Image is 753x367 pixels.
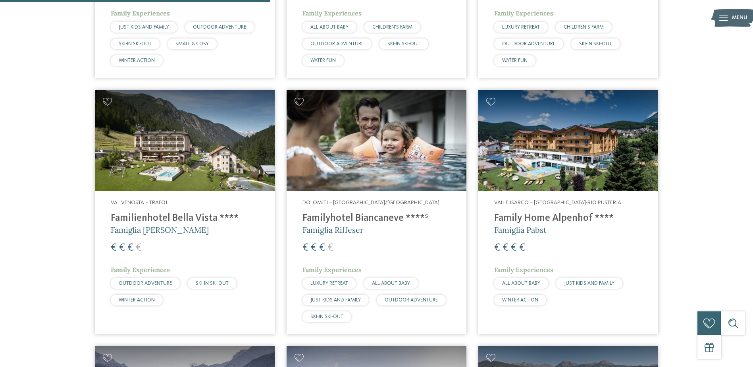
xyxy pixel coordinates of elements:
span: SKI-IN SKI-OUT [119,41,152,46]
span: JUST KIDS AND FAMILY [119,25,169,30]
span: Famiglia Riffeser [302,225,364,235]
span: OUTDOOR ADVENTURE [502,41,555,46]
span: € [503,243,508,253]
span: Val Venosta – Trafoi [111,200,167,205]
span: ALL ABOUT BABY [502,281,540,286]
span: WATER FUN [502,58,528,63]
a: Cercate un hotel per famiglie? Qui troverete solo i migliori! Val Venosta – Trafoi Familienhotel ... [95,90,275,334]
span: € [127,243,133,253]
a: Cercate un hotel per famiglie? Qui troverete solo i migliori! Valle Isarco – [GEOGRAPHIC_DATA]-Ri... [478,90,658,334]
img: Cercate un hotel per famiglie? Qui troverete solo i migliori! [287,90,466,191]
img: Cercate un hotel per famiglie? Qui troverete solo i migliori! [95,90,275,191]
span: € [302,243,308,253]
span: WINTER ACTION [119,58,155,63]
span: SKI-IN SKI-OUT [387,41,420,46]
span: SKI-IN SKI-OUT [310,314,343,319]
span: Family Experiences [494,266,553,274]
span: € [519,243,525,253]
span: Family Experiences [302,266,362,274]
span: € [136,243,142,253]
span: SMALL & COSY [175,41,209,46]
span: JUST KIDS AND FAMILY [564,281,614,286]
span: Famiglia [PERSON_NAME] [111,225,209,235]
span: CHILDREN’S FARM [372,25,412,30]
span: JUST KIDS AND FAMILY [310,297,361,303]
span: € [319,243,325,253]
h4: Familienhotel Bella Vista **** [111,212,259,224]
span: € [494,243,500,253]
span: OUTDOOR ADVENTURE [193,25,246,30]
span: € [111,243,117,253]
span: LUXURY RETREAT [502,25,540,30]
span: WATER FUN [310,58,336,63]
span: SKI-IN SKI-OUT [579,41,612,46]
span: ALL ABOUT BABY [372,281,410,286]
span: Family Experiences [111,266,170,274]
span: OUTDOOR ADVENTURE [385,297,438,303]
span: WINTER ACTION [502,297,538,303]
span: SKI-IN SKI-OUT [196,281,229,286]
span: Valle Isarco – [GEOGRAPHIC_DATA]-Rio Pusteria [494,200,621,205]
span: € [327,243,333,253]
span: € [119,243,125,253]
a: Cercate un hotel per famiglie? Qui troverete solo i migliori! Dolomiti – [GEOGRAPHIC_DATA]/[GEOGR... [287,90,466,334]
span: € [511,243,517,253]
span: Family Experiences [302,9,362,17]
img: Family Home Alpenhof **** [478,90,658,191]
span: Family Experiences [494,9,553,17]
h4: Family Home Alpenhof **** [494,212,642,224]
h4: Familyhotel Biancaneve ****ˢ [302,212,451,224]
span: WINTER ACTION [119,297,155,303]
span: OUTDOOR ADVENTURE [119,281,172,286]
span: Family Experiences [111,9,170,17]
span: ALL ABOUT BABY [310,25,349,30]
span: Famiglia Pabst [494,225,547,235]
span: LUXURY RETREAT [310,281,348,286]
span: € [311,243,317,253]
span: Dolomiti – [GEOGRAPHIC_DATA]/[GEOGRAPHIC_DATA] [302,200,439,205]
span: OUTDOOR ADVENTURE [310,41,364,46]
span: CHILDREN’S FARM [564,25,604,30]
